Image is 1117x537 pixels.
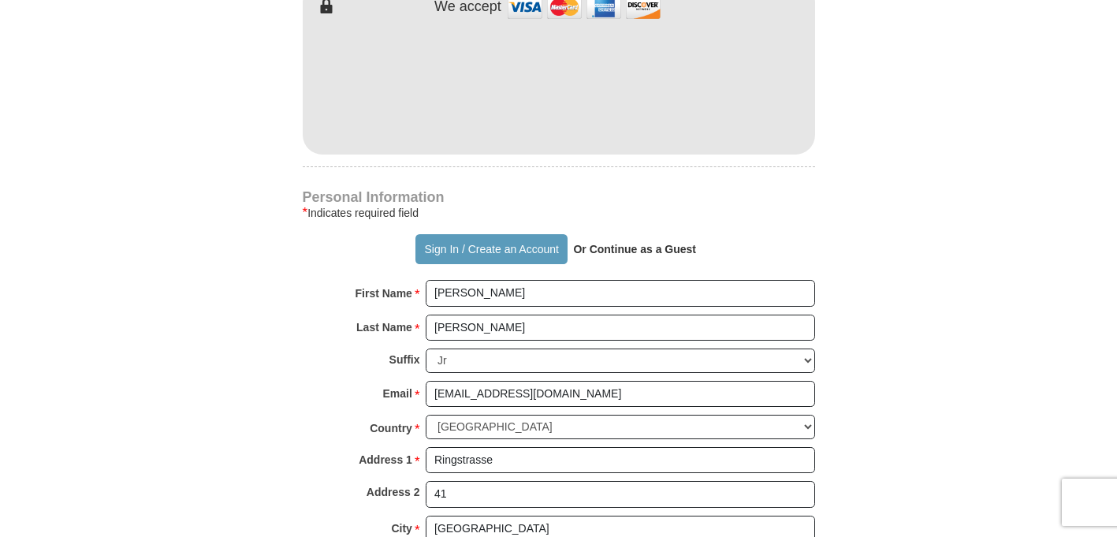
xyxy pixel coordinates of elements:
[573,243,696,255] strong: Or Continue as a Guest
[389,349,420,371] strong: Suffix
[303,203,815,222] div: Indicates required field
[303,191,815,203] h4: Personal Information
[370,417,412,439] strong: Country
[367,481,420,503] strong: Address 2
[356,316,412,338] strong: Last Name
[356,282,412,304] strong: First Name
[415,234,568,264] button: Sign In / Create an Account
[383,382,412,405] strong: Email
[359,449,412,471] strong: Address 1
